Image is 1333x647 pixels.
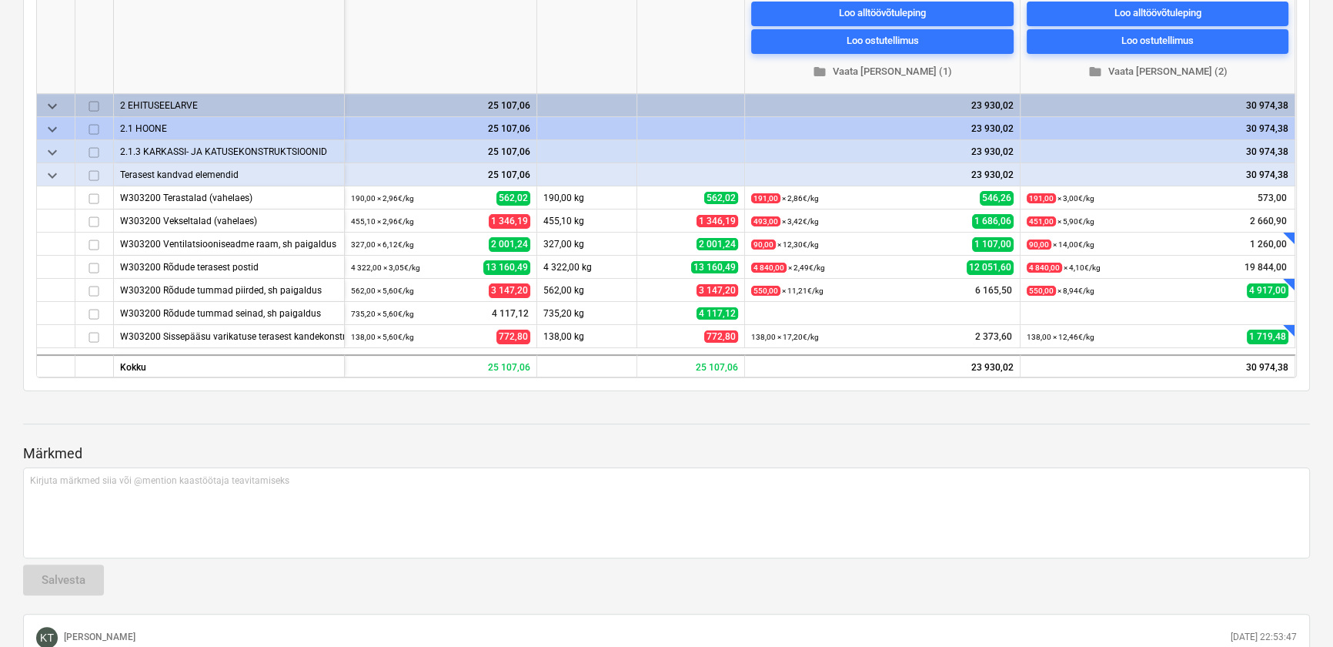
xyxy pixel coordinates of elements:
[691,261,738,273] span: 13 160,49
[351,240,414,249] small: 327,00 × 6,12€ / kg
[43,120,62,139] span: keyboard_arrow_down
[757,63,1007,81] span: Vaata [PERSON_NAME] (1)
[1027,29,1288,54] button: Loo ostutellimus
[751,117,1014,140] div: 23 930,02
[704,330,738,343] span: 772,80
[120,279,338,301] div: W303200 Rõdude tummad piirded, sh paigaldus
[839,5,926,22] div: Loo alltöövõtuleping
[496,330,530,344] span: 772,80
[751,263,787,273] span: 4 840,00
[1027,163,1288,186] div: 30 974,38
[751,94,1014,117] div: 23 930,02
[120,140,338,163] div: 2.1.3 KARKASSI- JA KATUSEKONSTRUKTSIOONID
[537,279,637,302] div: 562,00 kg
[1027,117,1288,140] div: 30 974,38
[1033,63,1282,81] span: Vaata [PERSON_NAME] (2)
[537,210,637,233] div: 455,10 kg
[43,97,62,116] span: keyboard_arrow_down
[23,444,1310,463] p: Märkmed
[537,233,637,256] div: 327,00 kg
[351,94,530,117] div: 25 107,06
[537,325,637,348] div: 138,00 kg
[1027,193,1094,203] small: × 3,00€ / kg
[1027,216,1094,226] small: × 5,90€ / kg
[489,283,530,298] span: 3 147,20
[1247,283,1288,298] span: 4 917,00
[847,32,919,50] div: Loo ostutellimus
[351,263,420,272] small: 4 322,00 × 3,05€ / kg
[351,287,414,295] small: 562,00 × 5,60€ / kg
[120,233,338,255] div: W303200 Ventilatsiooniseadme raam, sh paigaldus
[351,194,414,203] small: 190,00 × 2,96€ / kg
[351,217,414,226] small: 455,10 × 2,96€ / kg
[43,166,62,185] span: keyboard_arrow_down
[1121,32,1194,50] div: Loo ostutellimus
[974,330,1014,344] span: 2 373,60
[114,354,345,377] div: Kokku
[120,302,338,324] div: W303200 Rõdude tummad seinad, sh paigaldus
[637,354,745,377] div: 25 107,06
[751,29,1014,54] button: Loo ostutellimus
[120,256,338,278] div: W303200 Rõdude terasest postid
[537,302,637,325] div: 735,20 kg
[120,117,338,139] div: 2.1 HOONE
[967,260,1014,275] span: 12 051,60
[1256,192,1288,205] span: 573,00
[813,65,827,79] span: folder
[490,307,530,320] span: 4 117,12
[745,354,1021,377] div: 23 930,02
[697,307,738,320] span: 4 117,12
[345,354,537,377] div: 25 107,06
[1021,354,1295,377] div: 30 974,38
[751,216,819,226] small: × 3,42€ / kg
[1027,263,1062,273] span: 4 840,00
[1027,333,1094,341] small: 138,00 × 12,46€ / kg
[1027,140,1288,163] div: 30 974,38
[1256,573,1333,647] iframe: Chat Widget
[1248,215,1288,228] span: 2 660,90
[489,214,530,229] span: 1 346,19
[751,240,819,250] small: × 12,30€ / kg
[1027,240,1094,250] small: × 14,00€ / kg
[351,117,530,140] div: 25 107,06
[1027,60,1288,84] button: Vaata [PERSON_NAME] (2)
[351,163,530,186] div: 25 107,06
[120,325,338,347] div: W303200 Sissepääsu varikatuse terasest kandekonstruktsioon, sh paigaldus
[120,94,338,116] div: 2 EHITUSEELARVE
[751,60,1014,84] button: Vaata [PERSON_NAME] (1)
[1248,238,1288,251] span: 1 260,00
[120,163,338,186] div: Terasest kandvad elemendid
[751,263,825,273] small: × 2,49€ / kg
[1231,631,1297,644] p: [DATE] 22:53:47
[751,193,819,203] small: × 2,86€ / kg
[751,333,819,341] small: 138,00 × 17,20€ / kg
[120,186,338,209] div: W303200 Terastalad (vahelaes)
[351,333,414,341] small: 138,00 × 5,60€ / kg
[972,214,1014,229] span: 1 686,06
[496,191,530,206] span: 562,02
[751,2,1014,26] button: Loo alltöövõtuleping
[489,237,530,252] span: 2 001,24
[1243,261,1288,274] span: 19 844,00
[351,140,530,163] div: 25 107,06
[751,163,1014,186] div: 23 930,02
[1114,5,1201,22] div: Loo alltöövõtuleping
[537,256,637,279] div: 4 322,00 kg
[1027,2,1288,26] button: Loo alltöövõtuleping
[751,286,824,296] small: × 11,21€ / kg
[64,631,135,644] p: [PERSON_NAME]
[1088,65,1102,79] span: folder
[1247,330,1288,344] span: 1 719,48
[537,186,637,210] div: 190,00 kg
[43,143,62,162] span: keyboard_arrow_down
[697,284,738,297] span: 3 147,20
[40,632,54,644] span: KT
[751,140,1014,163] div: 23 930,02
[704,192,738,204] span: 562,02
[974,284,1014,297] span: 6 165,50
[483,260,530,275] span: 13 160,49
[351,310,414,318] small: 735,20 × 5,60€ / kg
[1027,263,1101,273] small: × 4,10€ / kg
[697,238,738,250] span: 2 001,24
